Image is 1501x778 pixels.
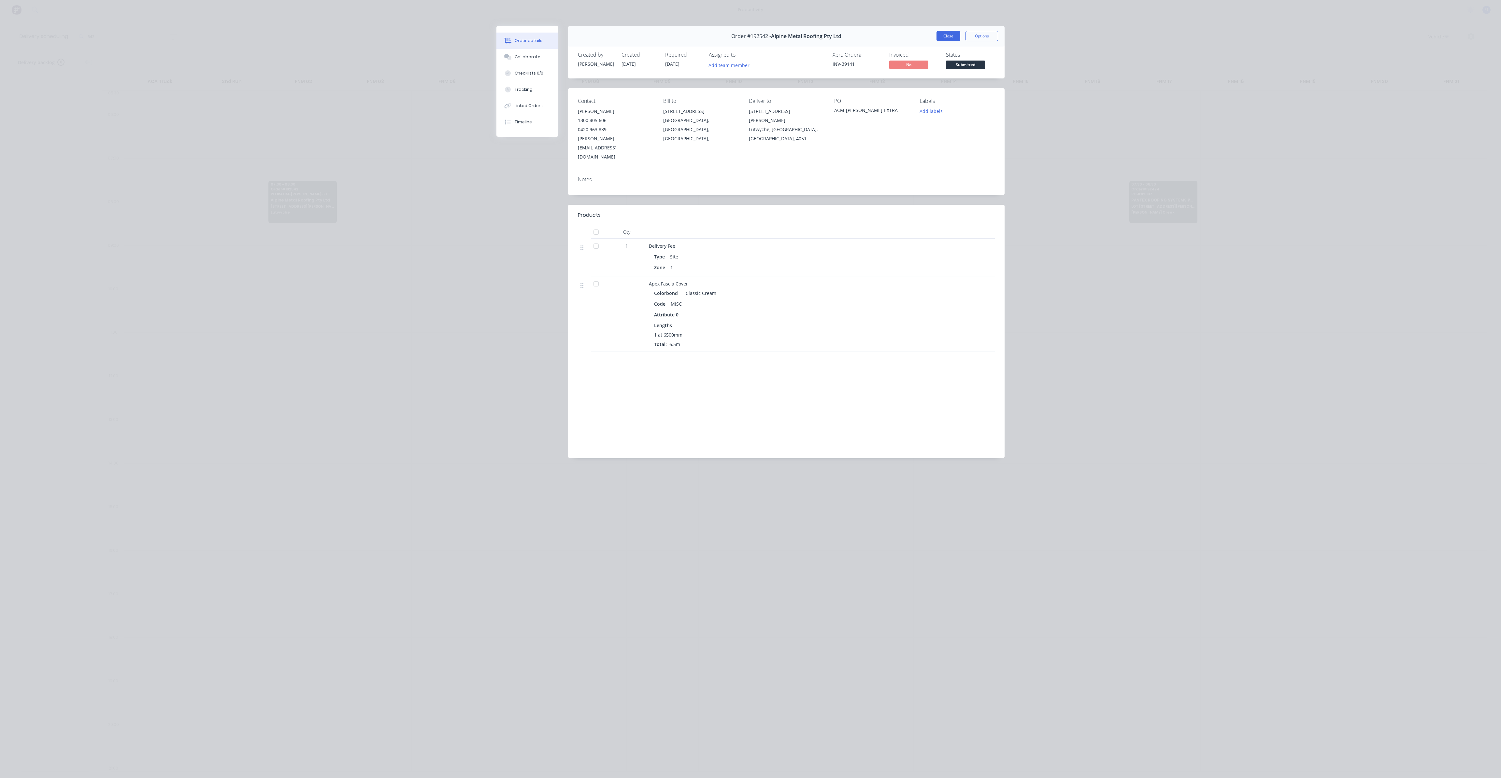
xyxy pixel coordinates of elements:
span: [DATE] [665,61,679,67]
div: Bill to [663,98,738,104]
div: Deliver to [749,98,824,104]
div: [PERSON_NAME][EMAIL_ADDRESS][DOMAIN_NAME] [578,134,653,161]
div: [PERSON_NAME]1300 405 6060420 963 839[PERSON_NAME][EMAIL_ADDRESS][DOMAIN_NAME] [578,107,653,161]
button: Tracking [496,81,558,98]
div: Collaborate [515,54,540,60]
span: Total: [654,341,667,347]
div: [STREET_ADDRESS][PERSON_NAME]Lutwyche, [GEOGRAPHIC_DATA], [GEOGRAPHIC_DATA], 4051 [749,107,824,143]
div: Required [665,52,701,58]
div: Xero Order # [833,52,881,58]
div: Assigned to [709,52,774,58]
button: Submitted [946,61,985,70]
span: 1 at 6500mm [654,331,682,338]
button: Options [965,31,998,41]
div: Created [622,52,657,58]
span: Order #192542 - [731,33,771,39]
div: Products [578,211,601,219]
div: Contact [578,98,653,104]
div: Lutwyche, [GEOGRAPHIC_DATA], [GEOGRAPHIC_DATA], 4051 [749,125,824,143]
span: Delivery Fee [649,243,675,249]
div: Tracking [515,87,533,92]
button: Add team member [709,61,753,69]
button: Linked Orders [496,98,558,114]
div: Zone [654,263,668,272]
div: Checklists 0/0 [515,70,543,76]
div: Notes [578,176,995,183]
div: Labels [920,98,995,104]
div: ACM-[PERSON_NAME]-EXTRA [834,107,909,116]
div: MISC [668,299,684,309]
button: Add labels [916,107,946,116]
div: Timeline [515,119,532,125]
div: Colorbond [654,288,680,298]
div: Attribute 0 [654,310,681,319]
button: Add team member [705,61,753,69]
div: [STREET_ADDRESS][PERSON_NAME] [749,107,824,125]
div: [STREET_ADDRESS] [663,107,738,116]
span: 6.5m [667,341,683,347]
span: Submitted [946,61,985,69]
div: Classic Cream [683,288,716,298]
div: Site [667,252,681,261]
div: Linked Orders [515,103,543,109]
div: Created by [578,52,614,58]
button: Order details [496,33,558,49]
div: [PERSON_NAME] [578,107,653,116]
div: [GEOGRAPHIC_DATA], [GEOGRAPHIC_DATA], [GEOGRAPHIC_DATA], [663,116,738,143]
div: [STREET_ADDRESS][GEOGRAPHIC_DATA], [GEOGRAPHIC_DATA], [GEOGRAPHIC_DATA], [663,107,738,143]
button: Checklists 0/0 [496,65,558,81]
div: 1300 405 606 [578,116,653,125]
div: Invoiced [889,52,938,58]
button: Timeline [496,114,558,130]
div: Order details [515,38,542,44]
div: PO [834,98,909,104]
div: 0420 963 839 [578,125,653,134]
button: Collaborate [496,49,558,65]
button: Close [936,31,960,41]
div: 1 [668,263,676,272]
span: Apex Fascia Cover [649,281,688,287]
div: Qty [607,226,646,239]
span: No [889,61,928,69]
span: Lengths [654,322,672,329]
div: Code [654,299,668,309]
div: Status [946,52,995,58]
div: INV-39141 [833,61,881,67]
span: 1 [625,243,628,249]
div: Type [654,252,667,261]
span: Alpine Metal Roofing Pty Ltd [771,33,841,39]
span: [DATE] [622,61,636,67]
div: [PERSON_NAME] [578,61,614,67]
